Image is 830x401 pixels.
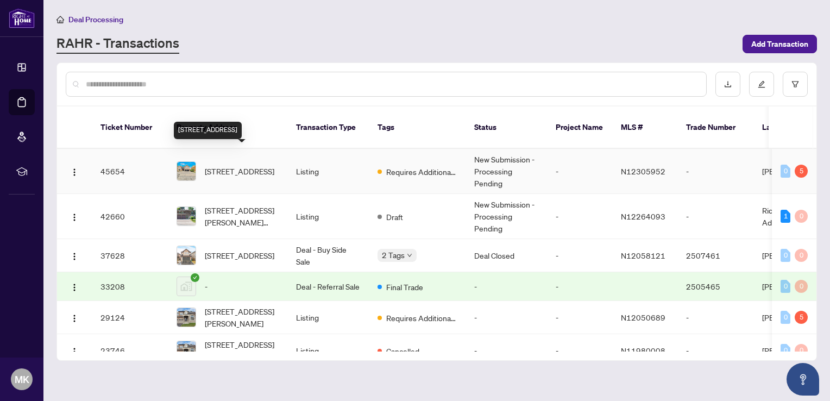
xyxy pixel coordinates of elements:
span: check-circle [191,273,199,282]
img: Logo [70,314,79,323]
span: N12305952 [621,166,665,176]
button: Add Transaction [743,35,817,53]
td: Deal Closed [466,239,547,272]
button: edit [749,72,774,97]
td: - [547,334,612,367]
span: down [407,253,412,258]
span: N12050689 [621,312,665,322]
div: 5 [795,311,808,324]
button: filter [783,72,808,97]
span: 2 Tags [382,249,405,261]
span: [STREET_ADDRESS] [205,165,274,177]
th: Project Name [547,106,612,149]
span: [STREET_ADDRESS][PERSON_NAME][PERSON_NAME] [205,204,279,228]
span: N12264093 [621,211,665,221]
span: Add Transaction [751,35,808,53]
th: Ticket Number [92,106,168,149]
div: 0 [781,165,790,178]
div: 0 [781,280,790,293]
td: - [466,301,547,334]
td: Deal - Referral Sale [287,272,369,301]
td: 2505465 [677,272,753,301]
img: thumbnail-img [177,341,196,360]
td: - [466,334,547,367]
span: filter [791,80,799,88]
td: 23746 [92,334,168,367]
div: 1 [781,210,790,223]
span: MK [15,372,29,387]
button: Open asap [787,363,819,396]
button: Logo [66,309,83,326]
td: - [677,334,753,367]
td: - [547,239,612,272]
span: Cancelled [386,345,419,357]
td: 2507461 [677,239,753,272]
span: N12058121 [621,250,665,260]
span: Draft [386,211,403,223]
span: - [205,280,207,292]
img: thumbnail-img [177,308,196,327]
span: download [724,80,732,88]
td: - [677,194,753,239]
span: [STREET_ADDRESS] [205,249,274,261]
td: - [547,149,612,194]
div: 0 [795,280,808,293]
td: - [547,272,612,301]
img: Logo [70,168,79,177]
div: [STREET_ADDRESS] [174,122,242,139]
td: Deal - Buy Side Sale [287,239,369,272]
td: - [547,301,612,334]
button: Logo [66,278,83,295]
img: thumbnail-img [177,246,196,265]
div: 0 [781,344,790,357]
td: - [677,301,753,334]
div: 0 [795,249,808,262]
td: 37628 [92,239,168,272]
img: Logo [70,283,79,292]
button: Logo [66,208,83,225]
span: Requires Additional Docs [386,166,457,178]
button: Logo [66,162,83,180]
img: thumbnail-img [177,207,196,225]
td: 45654 [92,149,168,194]
td: New Submission - Processing Pending [466,149,547,194]
span: [STREET_ADDRESS][PERSON_NAME] [205,305,279,329]
td: Listing [287,334,369,367]
td: 42660 [92,194,168,239]
td: Listing [287,149,369,194]
span: edit [758,80,765,88]
td: Listing [287,194,369,239]
div: 0 [795,210,808,223]
button: Logo [66,342,83,359]
img: Logo [70,252,79,261]
img: thumbnail-img [177,277,196,296]
td: - [547,194,612,239]
th: Transaction Type [287,106,369,149]
span: Final Trade [386,281,423,293]
td: Listing [287,301,369,334]
th: MLS # [612,106,677,149]
img: thumbnail-img [177,162,196,180]
td: - [466,272,547,301]
td: 29124 [92,301,168,334]
span: home [56,16,64,23]
span: N11980008 [621,346,665,355]
div: 0 [781,249,790,262]
button: Logo [66,247,83,264]
button: download [715,72,740,97]
div: 5 [795,165,808,178]
a: RAHR - Transactions [56,34,179,54]
span: Deal Processing [68,15,123,24]
td: 33208 [92,272,168,301]
img: logo [9,8,35,28]
td: New Submission - Processing Pending [466,194,547,239]
div: 0 [781,311,790,324]
th: Status [466,106,547,149]
th: Trade Number [677,106,753,149]
img: Logo [70,213,79,222]
img: Logo [70,347,79,356]
th: Tags [369,106,466,149]
div: 0 [795,344,808,357]
span: [STREET_ADDRESS][PERSON_NAME] [205,339,279,362]
td: - [677,149,753,194]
